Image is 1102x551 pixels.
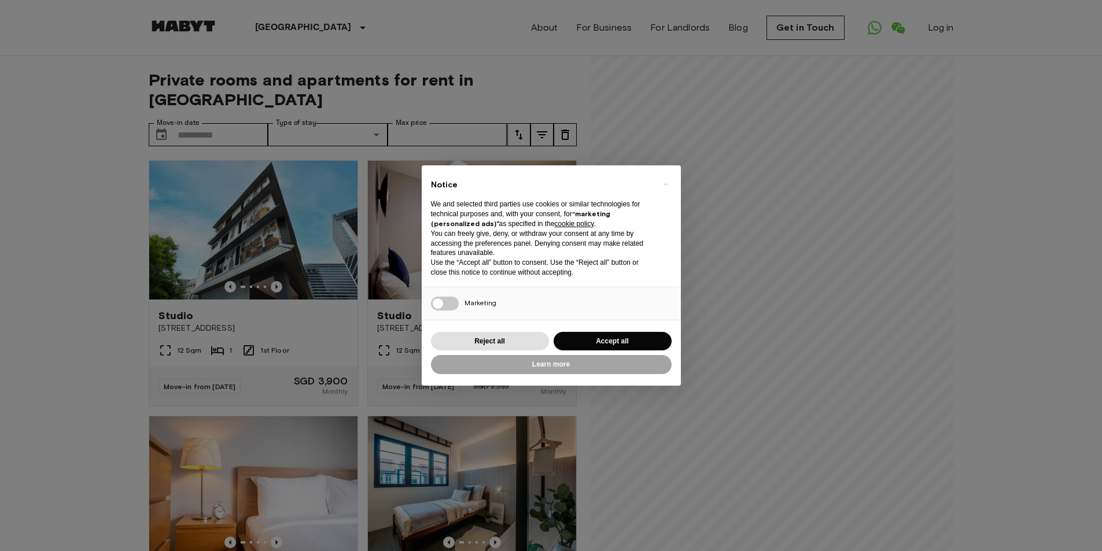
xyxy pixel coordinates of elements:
p: Use the “Accept all” button to consent. Use the “Reject all” button or close this notice to conti... [431,258,653,278]
h2: Notice [431,179,653,191]
a: cookie policy [555,220,594,228]
p: You can freely give, deny, or withdraw your consent at any time by accessing the preferences pane... [431,229,653,258]
span: Marketing [465,298,496,307]
button: Reject all [431,332,549,351]
strong: “marketing (personalized ads)” [431,209,610,228]
button: Close this notice [657,175,675,193]
span: × [664,177,668,191]
p: We and selected third parties use cookies or similar technologies for technical purposes and, wit... [431,199,653,228]
button: Learn more [431,355,672,374]
button: Accept all [554,332,672,351]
